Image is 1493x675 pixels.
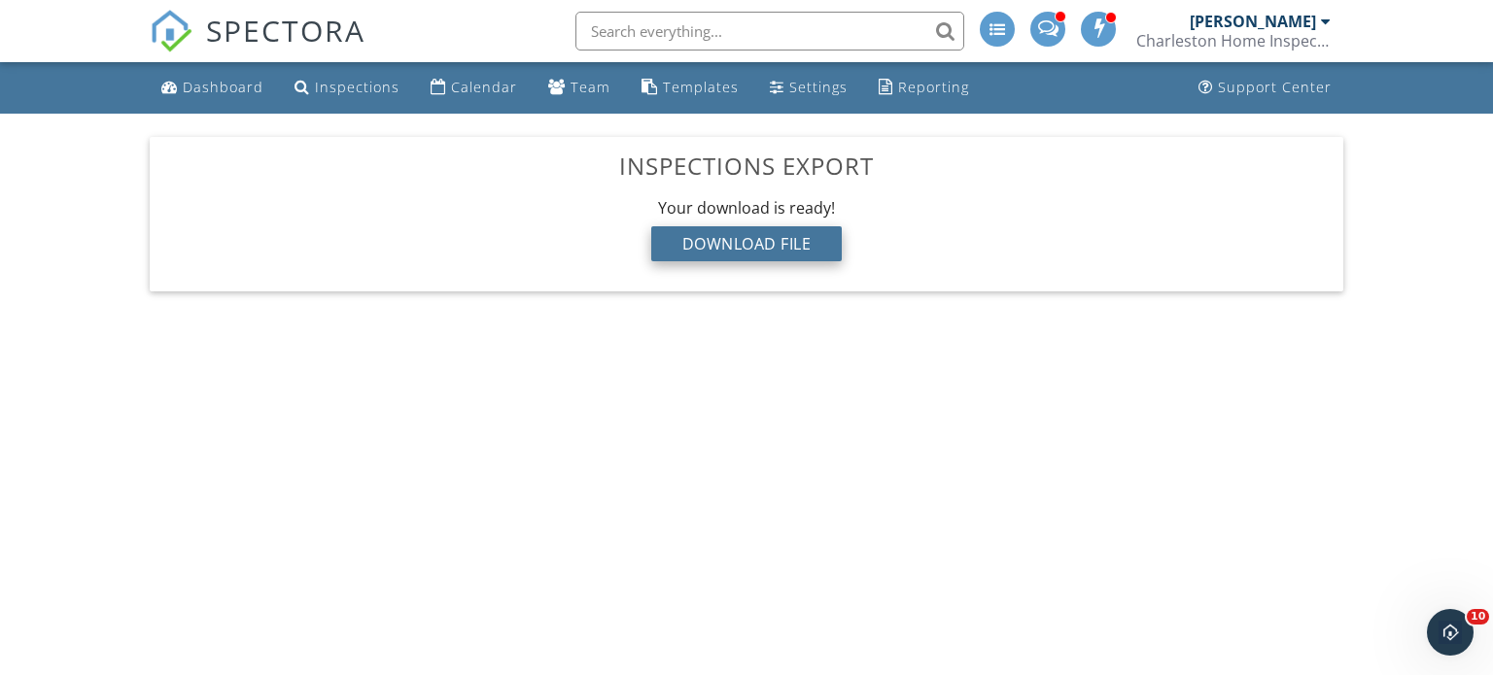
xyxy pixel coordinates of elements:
a: Team [540,70,618,106]
div: [PERSON_NAME] [1190,12,1316,31]
a: SPECTORA [150,26,365,67]
div: Templates [663,78,739,96]
div: Support Center [1218,78,1332,96]
div: Team [571,78,610,96]
a: Templates [634,70,746,106]
a: Support Center [1191,70,1339,106]
h3: Inspections Export [165,152,1329,179]
iframe: Intercom live chat [1427,609,1474,656]
div: Dashboard [183,78,263,96]
span: SPECTORA [206,10,365,51]
img: The Best Home Inspection Software - Spectora [150,10,192,52]
div: Inspections [315,78,399,96]
a: Dashboard [154,70,271,106]
a: Settings [762,70,855,106]
a: Calendar [423,70,525,106]
div: Download File [651,226,843,261]
div: Calendar [451,78,517,96]
div: Settings [789,78,848,96]
div: Your download is ready! [165,197,1329,219]
div: Charleston Home Inspection [1136,31,1331,51]
input: Search everything... [575,12,964,51]
div: Reporting [898,78,969,96]
span: 10 [1467,609,1489,624]
a: Reporting [871,70,977,106]
a: Inspections [287,70,407,106]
